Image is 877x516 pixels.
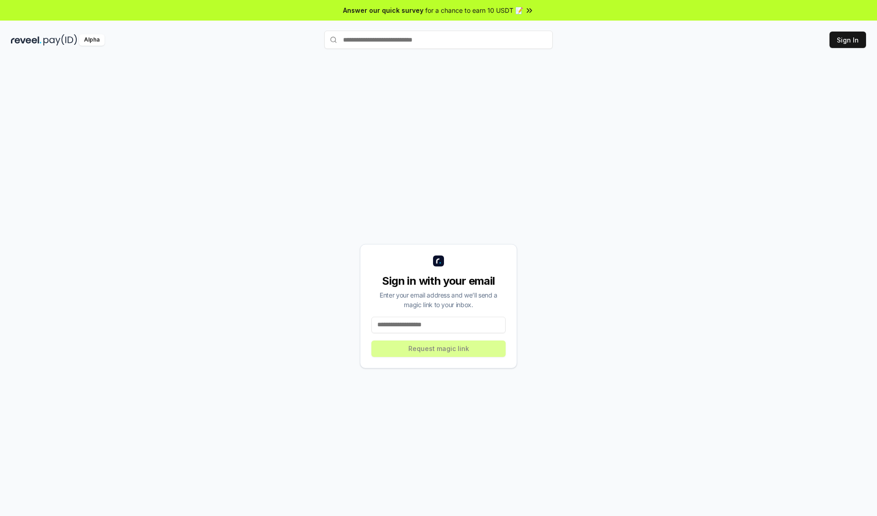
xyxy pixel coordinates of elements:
div: Sign in with your email [371,274,506,288]
span: for a chance to earn 10 USDT 📝 [425,5,523,15]
span: Answer our quick survey [343,5,423,15]
div: Enter your email address and we’ll send a magic link to your inbox. [371,290,506,309]
img: pay_id [43,34,77,46]
img: reveel_dark [11,34,42,46]
div: Alpha [79,34,105,46]
button: Sign In [829,32,866,48]
img: logo_small [433,255,444,266]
